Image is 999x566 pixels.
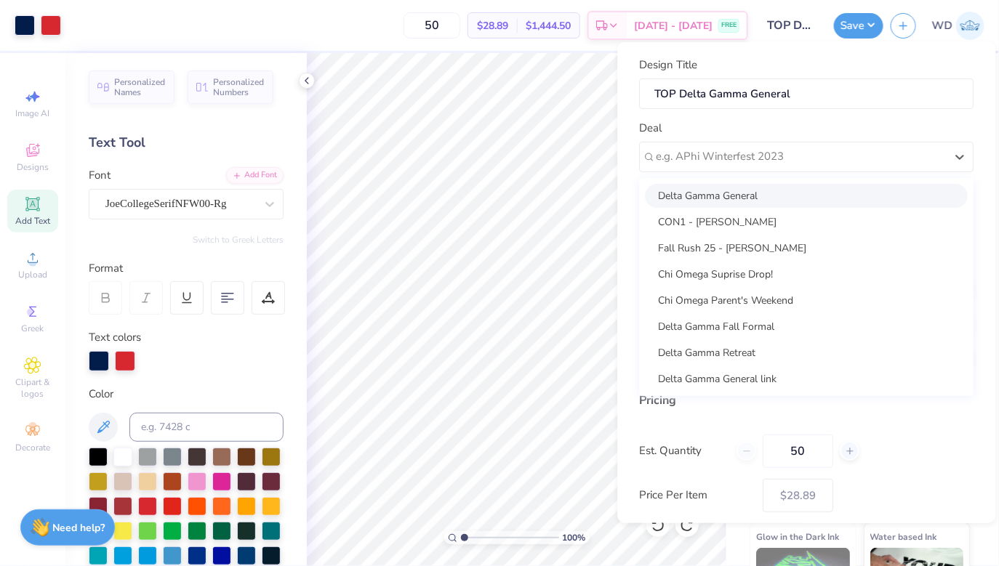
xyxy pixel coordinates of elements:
span: [DATE] - [DATE] [634,18,713,33]
input: e.g. 7428 c [129,413,284,442]
span: Image AI [16,108,50,119]
strong: Need help? [53,521,105,535]
label: Est. Quantity [640,442,726,459]
input: Untitled Design [755,11,827,40]
button: Save [834,13,883,39]
span: Glow in the Dark Ink [756,529,839,544]
div: Color [89,386,284,403]
label: Price Per Item [640,487,753,504]
span: Personalized Names [114,77,166,97]
div: Delta Gamma General link [646,366,968,390]
span: FREE [721,20,737,31]
label: Design Title [640,57,698,73]
div: Chi Omega Parent's Weekend [646,288,968,312]
div: Format [89,260,285,277]
div: Delta Gamma Retreat [646,340,968,364]
span: WD [932,17,952,34]
span: Upload [18,269,47,280]
span: Add Text [15,215,50,227]
span: Decorate [15,442,50,453]
span: Clipart & logos [7,376,58,400]
label: Text colors [89,329,141,346]
div: Chi Omega Suprise Drop! [646,262,968,286]
label: Deal [640,120,662,137]
div: Delta Gamma General [646,183,968,207]
div: Delta Gamma Fall Formal [646,314,968,338]
span: Designs [17,161,49,173]
div: Pricing [640,391,974,408]
span: Greek [22,323,44,334]
span: Personalized Numbers [213,77,265,97]
input: – – [763,434,834,467]
input: – – [404,12,460,39]
span: 100 % [563,531,586,544]
img: William Dal Porto [956,12,984,40]
span: $1,444.50 [526,18,571,33]
div: Add Font [226,167,284,184]
div: Customers will see this price on HQ. [640,522,974,535]
a: WD [932,12,984,40]
label: Font [89,167,111,184]
div: Parent's weekend [646,392,968,416]
span: $28.89 [477,18,508,33]
button: Switch to Greek Letters [193,234,284,246]
span: Water based Ink [870,529,937,544]
div: Text Tool [89,133,284,153]
div: CON1 - [PERSON_NAME] [646,209,968,233]
div: Fall Rush 25 - [PERSON_NAME] [646,235,968,259]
